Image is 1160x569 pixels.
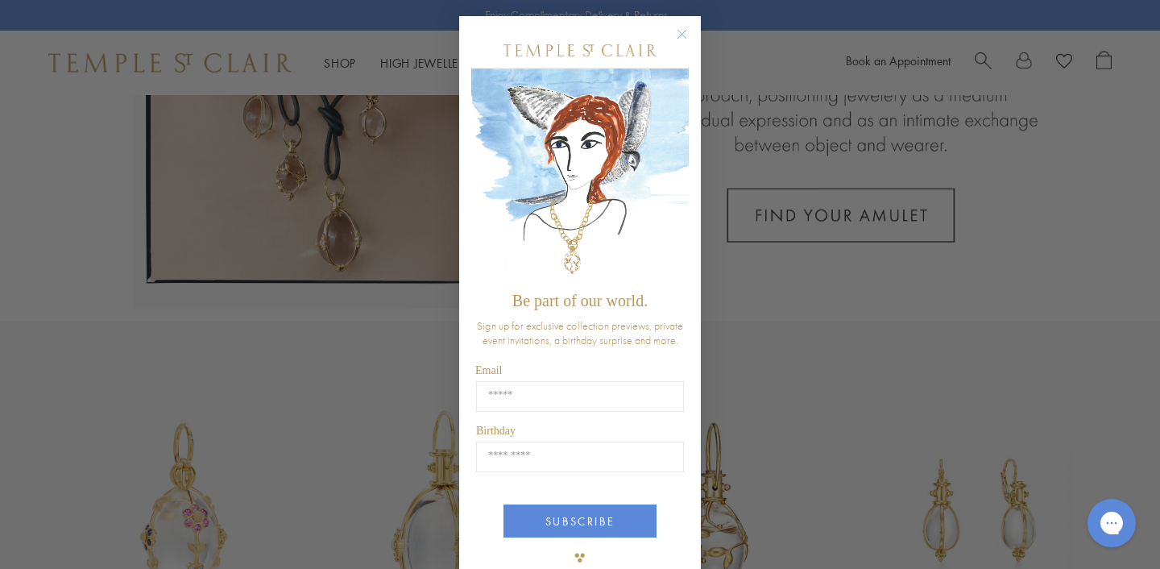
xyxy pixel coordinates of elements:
[512,292,648,309] span: Be part of our world.
[1079,493,1144,553] iframe: Gorgias live chat messenger
[471,69,689,284] img: c4a9eb12-d91a-4d4a-8ee0-386386f4f338.jpeg
[476,381,684,412] input: Email
[475,364,502,376] span: Email
[477,318,683,347] span: Sign up for exclusive collection previews, private event invitations, a birthday surprise and more.
[503,44,657,56] img: Temple St. Clair
[476,425,516,437] span: Birthday
[680,32,700,52] button: Close dialog
[503,505,657,538] button: SUBSCRIBE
